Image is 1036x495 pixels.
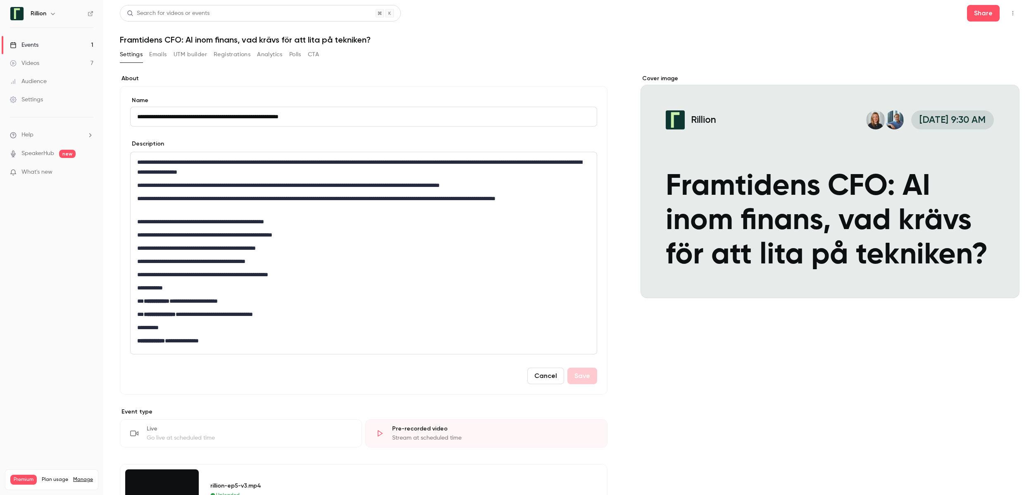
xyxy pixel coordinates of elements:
img: Rillion [10,7,24,20]
span: Premium [10,475,37,485]
p: Event type [120,408,607,416]
li: help-dropdown-opener [10,131,93,139]
button: Cancel [527,368,564,384]
a: SpeakerHub [21,149,54,158]
div: Pre-recorded videoStream at scheduled time [365,419,607,447]
button: Analytics [257,48,283,61]
div: Videos [10,59,39,67]
div: Live [147,425,352,433]
button: CTA [308,48,319,61]
span: Help [21,131,33,139]
div: Audience [10,77,47,86]
div: Pre-recorded video [392,425,597,433]
div: rillion-ep5-v3.mp4 [210,481,587,490]
button: UTM builder [174,48,207,61]
h1: Framtidens CFO: AI inom finans, vad krävs för att lita på tekniken?​ [120,35,1019,45]
a: Manage [73,476,93,483]
iframe: Noticeable Trigger [83,169,93,176]
span: Plan usage [42,476,68,483]
div: Stream at scheduled time [392,434,597,442]
div: Search for videos or events [127,9,210,18]
button: Registrations [214,48,250,61]
div: LiveGo live at scheduled time [120,419,362,447]
button: Polls [289,48,301,61]
button: Share [967,5,1000,22]
label: About [120,74,607,83]
section: description [130,152,597,354]
span: What's new [21,168,52,177]
button: Settings [120,48,143,61]
button: Emails [149,48,167,61]
div: editor [131,152,597,354]
label: Description [130,140,164,148]
section: Cover image [641,74,1019,298]
div: Settings [10,96,43,104]
div: Go live at scheduled time [147,434,352,442]
div: Events [10,41,38,49]
h6: Rillion [31,10,46,18]
label: Cover image [641,74,1019,83]
label: Name [130,96,597,105]
span: new [59,150,76,158]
